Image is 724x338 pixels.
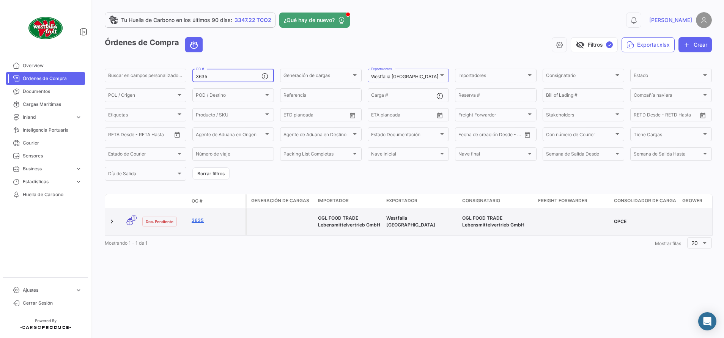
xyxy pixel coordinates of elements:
[235,16,271,24] span: 3347.22 TCO2
[477,133,507,138] input: Hasta
[462,215,524,228] span: OGL FOOD TRADE Lebensmittelvertrieb GmbH
[192,217,242,224] a: 3635
[614,197,676,204] span: Consolidador de Carga
[458,74,526,79] span: Importadores
[6,124,85,137] a: Inteligencia Portuaria
[108,133,122,138] input: Desde
[682,197,702,204] span: Grower
[634,74,702,79] span: Estado
[459,194,535,208] datatable-header-cell: Consignatario
[192,198,203,204] span: OC #
[522,129,533,140] button: Open calendar
[6,149,85,162] a: Sensores
[6,137,85,149] a: Courier
[108,94,176,99] span: POL / Origen
[634,113,647,119] input: Desde
[318,215,380,228] span: OGL FOOD TRADE Lebensmittelvertrieb GmbH
[386,197,417,204] span: Exportador
[75,178,82,185] span: expand_more
[383,194,459,208] datatable-header-cell: Exportador
[6,85,85,98] a: Documentos
[23,101,82,108] span: Cargas Marítimas
[315,194,383,208] datatable-header-cell: Importador
[23,287,72,294] span: Ajustes
[649,16,692,24] span: [PERSON_NAME]
[172,129,183,140] button: Open calendar
[371,113,385,119] input: Desde
[458,113,526,119] span: Freight Forwarder
[614,219,626,224] span: OPCE
[546,74,614,79] span: Consignatario
[6,98,85,111] a: Cargas Marítimas
[546,152,614,158] span: Semana de Salida Desde
[696,12,712,28] img: placeholder-user.png
[108,218,116,225] a: Expand/Collapse Row
[105,13,275,28] a: Tu Huella de Carbono en los últimos 90 días:3347.22 TCO2
[279,13,350,28] button: ¿Qué hay de nuevo?
[653,113,683,119] input: Hasta
[23,152,82,159] span: Sensores
[462,197,500,204] span: Consignatario
[622,37,675,52] button: Exportar.xlsx
[697,110,708,121] button: Open calendar
[371,133,439,138] span: Estado Documentación
[108,152,176,158] span: Estado de Courier
[192,167,230,180] button: Borrar filtros
[546,113,614,119] span: Stakeholders
[75,287,82,294] span: expand_more
[23,165,72,172] span: Business
[546,133,614,138] span: Con número de Courier
[23,191,82,198] span: Huella de Carbono
[247,194,315,208] datatable-header-cell: Generación de cargas
[576,40,585,49] span: visibility_off
[284,16,335,24] span: ¿Qué hay de nuevo?
[283,133,351,138] span: Agente de Aduana en Destino
[347,110,358,121] button: Open calendar
[105,240,148,246] span: Mostrando 1 - 1 de 1
[108,113,176,119] span: Etiquetas
[23,62,82,69] span: Overview
[634,94,702,99] span: Compañía naviera
[23,178,72,185] span: Estadísticas
[655,241,681,246] span: Mostrar filas
[75,114,82,121] span: expand_more
[698,312,716,330] div: Abrir Intercom Messenger
[390,113,420,119] input: Hasta
[318,197,349,204] span: Importador
[283,152,351,158] span: Packing List Completas
[196,94,264,99] span: POD / Destino
[538,197,587,204] span: Freight Forwarder
[189,195,246,208] datatable-header-cell: OC #
[678,37,712,52] button: Crear
[105,37,205,52] h3: Órdenes de Compra
[6,188,85,201] a: Huella de Carbono
[127,133,157,138] input: Hasta
[27,9,65,47] img: client-50.png
[458,152,526,158] span: Nave final
[611,194,679,208] datatable-header-cell: Consolidador de Carga
[23,114,72,121] span: Inland
[23,127,82,134] span: Inteligencia Portuaria
[606,41,613,48] span: ✓
[302,113,332,119] input: Hasta
[6,59,85,72] a: Overview
[146,219,173,225] span: Doc. Pendiente
[283,113,297,119] input: Desde
[23,88,82,95] span: Documentos
[691,240,698,246] span: 20
[108,172,176,178] span: Día de Salida
[386,215,435,228] span: Westfalia Chile
[371,74,438,79] mat-select-trigger: Westfalia [GEOGRAPHIC_DATA]
[6,72,85,85] a: Órdenes de Compra
[139,198,189,204] datatable-header-cell: Estado Doc.
[75,165,82,172] span: expand_more
[371,152,439,158] span: Nave inicial
[634,133,702,138] span: Tiene Cargas
[23,75,82,82] span: Órdenes de Compra
[196,133,264,138] span: Agente de Aduana en Origen
[23,300,82,307] span: Cerrar Sesión
[571,37,618,52] button: visibility_offFiltros✓
[120,198,139,204] datatable-header-cell: Modo de Transporte
[23,140,82,146] span: Courier
[196,113,264,119] span: Producto / SKU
